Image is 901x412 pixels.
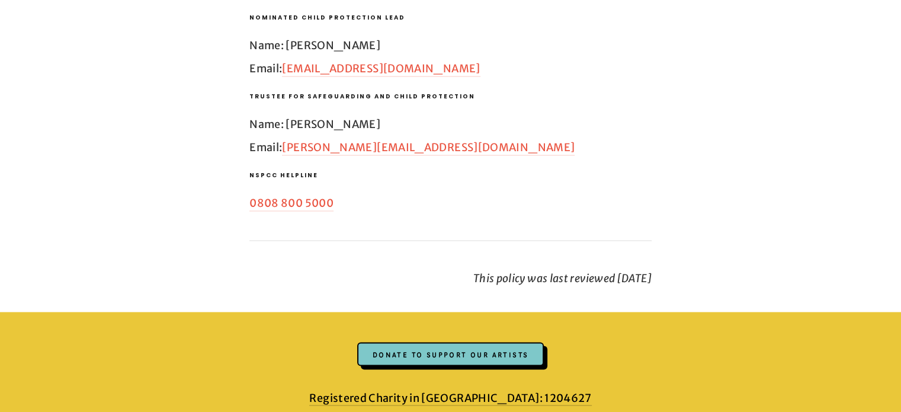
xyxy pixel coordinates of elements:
a: Registered Charity in [GEOGRAPHIC_DATA]: 1204627 [309,391,591,405]
h3: NSPCC Helpline [249,170,652,181]
h3: Nominated child protection lead [249,12,652,23]
a: [EMAIL_ADDRESS][DOMAIN_NAME] [282,62,480,76]
p: Name: [PERSON_NAME] Email: [249,34,652,81]
a: 0808 800 5000 [249,196,334,211]
p: Name: [PERSON_NAME] Email: [249,113,652,159]
a: [PERSON_NAME][EMAIL_ADDRESS][DOMAIN_NAME] [282,140,575,155]
h3: Trustee for safeguarding and child protection [249,91,652,102]
em: This policy was last reviewed [DATE] [473,271,652,285]
div: Donate to support our artists [357,342,544,366]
